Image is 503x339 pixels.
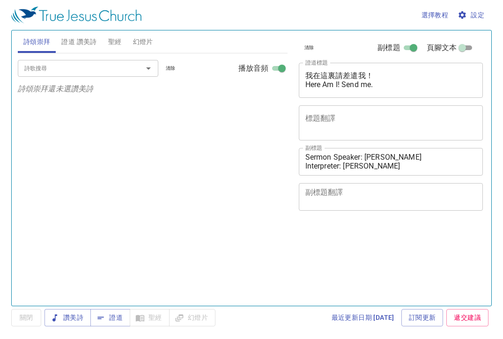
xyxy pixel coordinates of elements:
[332,312,394,324] span: 最近更新日期 [DATE]
[304,44,314,52] span: 清除
[142,62,155,75] button: Open
[456,7,488,24] button: 設定
[328,309,398,326] a: 最近更新日期 [DATE]
[295,221,447,322] iframe: from-child
[166,64,176,73] span: 清除
[454,312,481,324] span: 遞交建議
[23,36,51,48] span: 詩頌崇拜
[459,9,484,21] span: 設定
[305,71,477,89] textarea: 我在這裏請差遣我！ Here Am I! Send me.
[90,309,130,326] button: 證道
[238,63,269,74] span: 播放音頻
[377,42,400,53] span: 副標題
[11,7,141,23] img: True Jesus Church
[52,312,83,324] span: 讚美詩
[160,63,181,74] button: 清除
[418,7,452,24] button: 選擇教程
[305,153,477,170] textarea: Sermon Speaker: [PERSON_NAME] Interpreter: [PERSON_NAME]
[61,36,96,48] span: 證道 讚美詩
[299,42,320,53] button: 清除
[409,312,436,324] span: 訂閱更新
[44,309,91,326] button: 讚美詩
[401,309,444,326] a: 訂閱更新
[108,36,122,48] span: 聖經
[98,312,123,324] span: 證道
[18,84,94,93] i: 詩頌崇拜還未選讚美詩
[133,36,153,48] span: 幻燈片
[427,42,457,53] span: 頁腳文本
[446,309,488,326] a: 遞交建議
[422,9,449,21] span: 選擇教程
